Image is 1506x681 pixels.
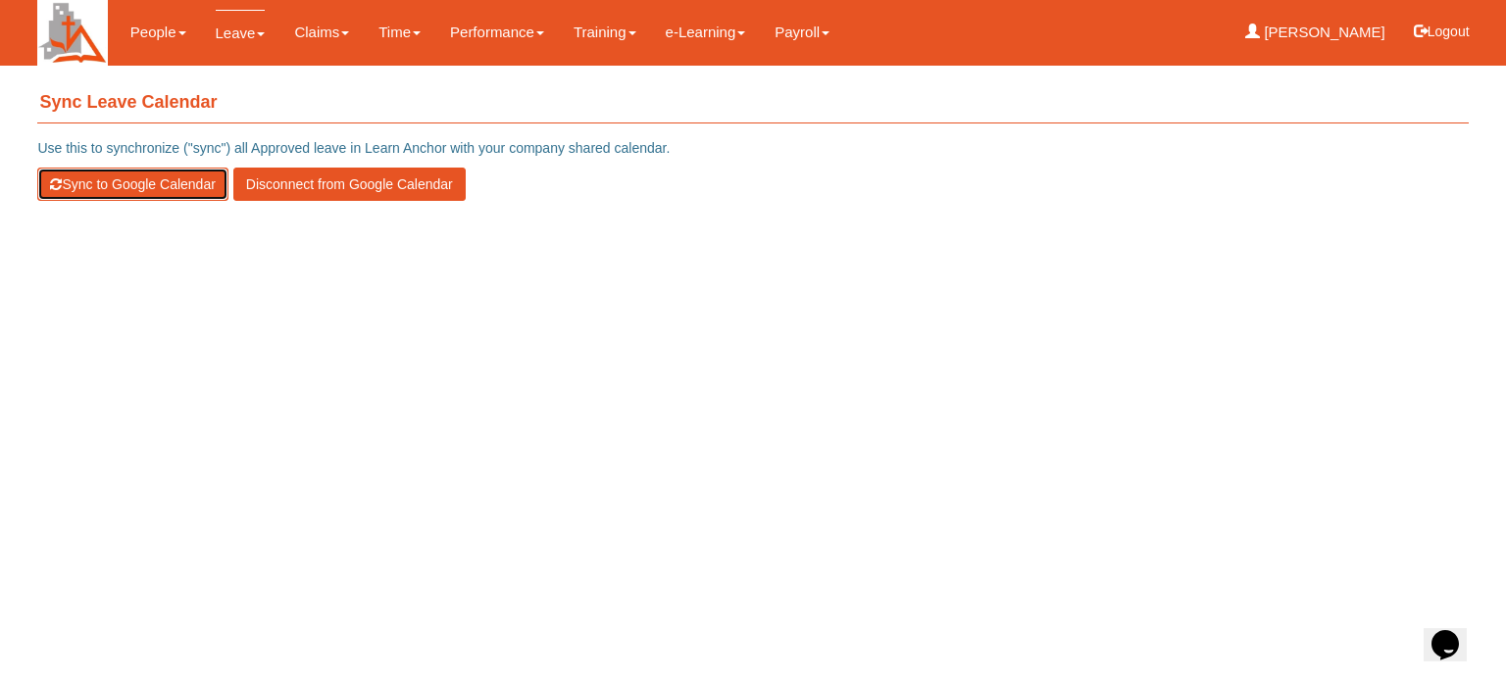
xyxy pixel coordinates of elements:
a: Training [574,10,636,55]
button: Logout [1400,8,1483,55]
a: Time [378,10,421,55]
a: Claims [294,10,349,55]
p: Use this to synchronize ("sync") all Approved leave in Learn Anchor with your company shared cale... [37,138,1468,158]
a: Performance [450,10,544,55]
a: People [130,10,186,55]
iframe: chat widget [1424,603,1486,661]
a: [PERSON_NAME] [1245,10,1385,55]
a: e-Learning [666,10,746,55]
h4: Sync Leave Calendar [37,83,1468,123]
button: Sync to Google Calendar [37,168,227,201]
button: Disconnect from Google Calendar [233,168,466,201]
a: Payroll [775,10,829,55]
a: Leave [216,10,266,56]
